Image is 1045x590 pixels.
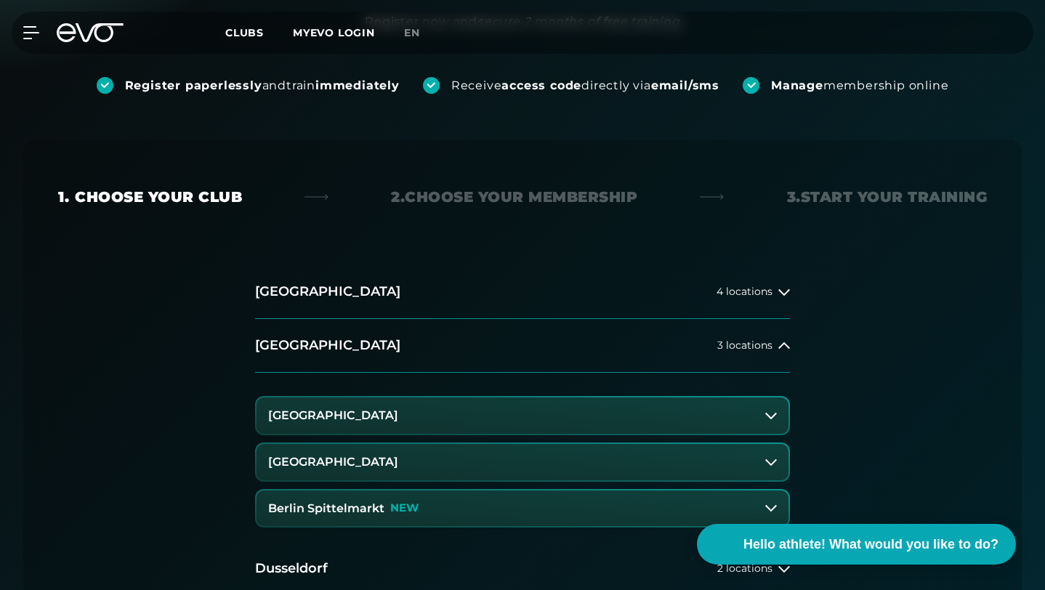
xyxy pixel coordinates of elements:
button: Berlin SpittelmarktNEW [257,490,788,527]
button: [GEOGRAPHIC_DATA]3 locations [255,319,790,373]
font: train [286,78,315,92]
button: [GEOGRAPHIC_DATA] [257,397,788,434]
button: [GEOGRAPHIC_DATA] [257,444,788,480]
font: NEW [390,501,419,514]
a: en [404,25,437,41]
font: locations [726,339,772,352]
font: email/sms [651,78,719,92]
a: Clubs [225,25,293,39]
font: 2. [391,188,405,206]
font: Berlin Spittelmarkt [268,501,384,515]
font: Clubs [225,26,264,39]
font: immediately [315,78,400,92]
font: Dusseldorf [255,560,328,576]
font: Register paperlessly [125,78,262,92]
font: Hello athlete! What would you like to do? [743,537,998,551]
font: Start your training [801,188,988,206]
font: locations [726,562,772,575]
button: Hello athlete! What would you like to do? [697,524,1016,565]
font: 3 [717,339,723,352]
font: access code [501,78,581,92]
font: Receive [451,78,502,92]
font: locations [726,285,772,298]
font: 4 [717,285,723,298]
font: [GEOGRAPHIC_DATA] [268,408,398,422]
font: [GEOGRAPHIC_DATA] [255,337,400,353]
a: MYEVO LOGIN [293,26,375,39]
button: [GEOGRAPHIC_DATA]4 locations [255,265,790,319]
font: Choose your club [75,188,242,206]
font: 3. [787,188,801,206]
font: [GEOGRAPHIC_DATA] [255,283,400,299]
font: en [404,26,420,39]
font: 1. [58,188,69,206]
font: [GEOGRAPHIC_DATA] [268,455,398,469]
font: directly via [581,78,651,92]
font: Manage [771,78,823,92]
font: 2 [717,562,723,575]
font: Choose your membership [405,188,637,206]
font: membership online [823,78,949,92]
font: and [262,78,286,92]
